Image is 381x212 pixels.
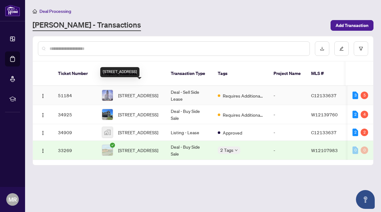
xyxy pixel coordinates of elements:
span: [STREET_ADDRESS] [118,92,158,99]
div: [STREET_ADDRESS] [100,67,139,77]
td: - [269,141,306,160]
span: download [320,46,324,51]
td: 33269 [53,141,97,160]
button: Add Transaction [331,20,373,31]
span: Deal Processing [39,8,71,14]
button: edit [334,41,349,56]
div: 5 [361,92,368,99]
span: C12133637 [311,93,337,98]
td: Deal - Buy Side Sale [166,141,213,160]
td: - [269,124,306,141]
img: thumbnail-img [102,127,113,138]
td: - [269,105,306,124]
td: 51184 [53,86,97,105]
img: logo [5,5,20,16]
img: Logo [40,130,45,135]
span: Add Transaction [336,20,368,30]
img: Logo [40,93,45,98]
button: Logo [38,127,48,137]
img: thumbnail-img [102,109,113,120]
span: Approved [223,129,242,136]
span: MR [8,195,17,204]
button: Logo [38,90,48,100]
td: Deal - Sell Side Lease [166,86,213,105]
img: thumbnail-img [102,90,113,101]
span: filter [359,46,363,51]
th: Ticket Number [53,61,97,86]
td: 34909 [53,124,97,141]
th: Project Name [269,61,306,86]
a: [PERSON_NAME] - Transactions [33,20,141,31]
button: filter [354,41,368,56]
div: 4 [361,111,368,118]
span: down [235,149,238,152]
td: - [269,86,306,105]
span: [STREET_ADDRESS] [118,111,158,118]
img: thumbnail-img [102,145,113,156]
button: Open asap [356,190,375,209]
span: W12139760 [311,112,338,117]
span: edit [339,46,344,51]
button: Logo [38,109,48,119]
span: home [33,9,37,13]
div: 2 [352,129,358,136]
td: Deal - Buy Side Sale [166,105,213,124]
th: MLS # [306,61,344,86]
span: Requires Additional Docs [223,111,264,118]
td: Listing - Lease [166,124,213,141]
div: 0 [361,146,368,154]
div: 2 [352,111,358,118]
span: 2 Tags [220,146,233,154]
span: C12133637 [311,130,337,135]
button: Logo [38,145,48,155]
button: download [315,41,329,56]
div: 0 [352,146,358,154]
th: Transaction Type [166,61,213,86]
div: 3 [352,92,358,99]
div: 2 [361,129,368,136]
th: Property Address [97,61,166,86]
img: Logo [40,113,45,118]
img: Logo [40,148,45,153]
td: 34925 [53,105,97,124]
th: Tags [213,61,269,86]
span: check-circle [110,143,115,148]
span: [STREET_ADDRESS] [118,147,158,154]
span: [STREET_ADDRESS] [118,129,158,136]
span: Requires Additional Docs [223,92,264,99]
span: W12107983 [311,147,338,153]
